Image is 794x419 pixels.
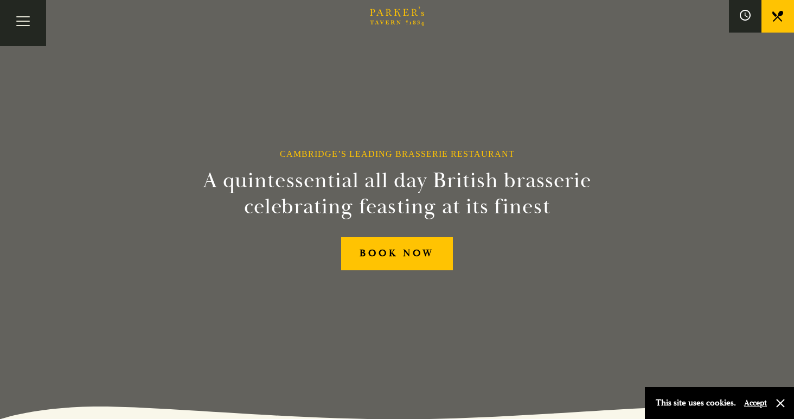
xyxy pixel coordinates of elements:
p: This site uses cookies. [656,395,736,411]
a: BOOK NOW [341,237,453,270]
button: Close and accept [775,398,786,409]
button: Accept [744,398,767,408]
h1: Cambridge’s Leading Brasserie Restaurant [280,149,515,159]
h2: A quintessential all day British brasserie celebrating feasting at its finest [150,168,644,220]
